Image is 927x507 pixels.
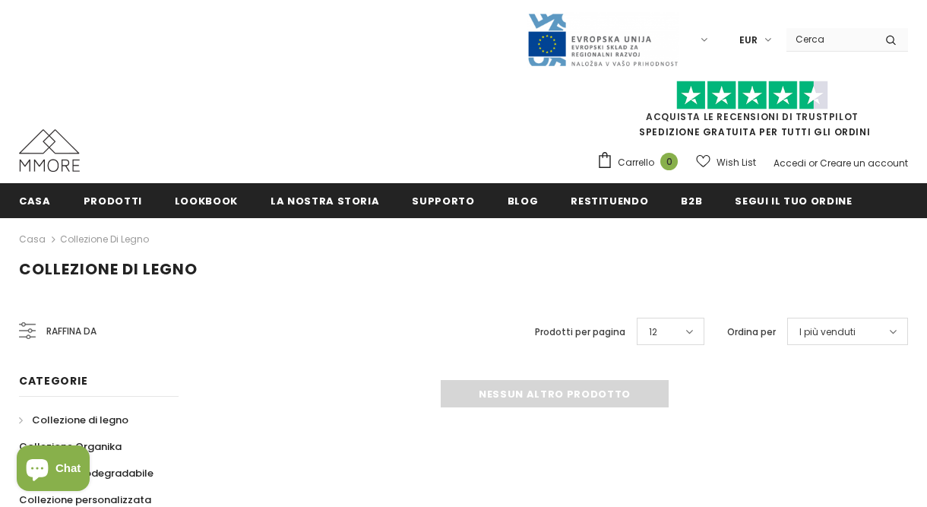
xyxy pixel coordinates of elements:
a: Collezione di legno [19,407,128,433]
a: Lookbook [175,183,238,217]
a: Segui il tuo ordine [735,183,852,217]
a: Collezione Organika [19,433,122,460]
a: Prodotti [84,183,142,217]
a: Blog [508,183,539,217]
label: Prodotti per pagina [535,325,625,340]
a: Restituendo [571,183,648,217]
span: Restituendo [571,194,648,208]
label: Ordina per [727,325,776,340]
a: Accedi [774,157,806,170]
span: Lookbook [175,194,238,208]
span: B2B [681,194,702,208]
span: Collezione Organika [19,439,122,454]
a: Collezione di legno [60,233,149,246]
span: Raffina da [46,323,96,340]
span: Collezione di legno [19,258,198,280]
a: B2B [681,183,702,217]
span: Collezione personalizzata [19,493,151,507]
span: Prodotti [84,194,142,208]
span: Casa [19,194,51,208]
span: 0 [660,153,678,170]
span: La nostra storia [271,194,379,208]
a: La nostra storia [271,183,379,217]
span: Categorie [19,373,87,388]
span: or [808,157,818,170]
a: Creare un account [820,157,908,170]
span: Blog [508,194,539,208]
span: Carrello [618,155,654,170]
span: Wish List [717,155,756,170]
a: Acquista le recensioni di TrustPilot [646,110,859,123]
a: Casa [19,183,51,217]
input: Search Site [786,28,874,50]
a: Javni Razpis [527,33,679,46]
span: supporto [412,194,474,208]
img: Casi MMORE [19,129,80,172]
span: 12 [649,325,657,340]
span: Collezione di legno [32,413,128,427]
span: I più venduti [799,325,856,340]
a: Wish List [696,149,756,176]
img: Fidati di Pilot Stars [676,81,828,110]
inbox-online-store-chat: Shopify online store chat [12,445,94,495]
a: Carrello 0 [596,151,685,174]
span: Segui il tuo ordine [735,194,852,208]
a: supporto [412,183,474,217]
img: Javni Razpis [527,12,679,68]
span: EUR [739,33,758,48]
a: Casa [19,230,46,249]
span: SPEDIZIONE GRATUITA PER TUTTI GLI ORDINI [596,87,908,138]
